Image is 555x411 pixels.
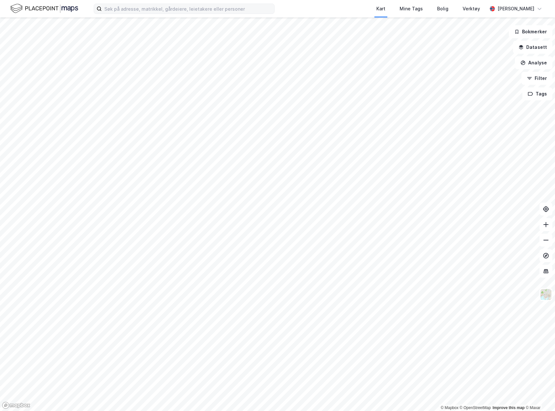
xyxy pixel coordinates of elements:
button: Filter [521,72,552,85]
button: Bokmerker [509,25,552,38]
div: Bolig [437,5,448,13]
img: Z [540,288,552,301]
div: Mine Tags [400,5,423,13]
button: Tags [522,87,552,100]
img: logo.f888ab2527a4732fd821a326f86c7f29.svg [10,3,78,14]
div: [PERSON_NAME] [497,5,534,13]
div: Kart [376,5,385,13]
a: Improve this map [493,405,525,410]
a: Mapbox [441,405,458,410]
div: Kontrollprogram for chat [523,380,555,411]
div: Verktøy [463,5,480,13]
button: Analyse [515,56,552,69]
button: Datasett [513,41,552,54]
iframe: Chat Widget [523,380,555,411]
a: Mapbox homepage [2,402,30,409]
a: OpenStreetMap [460,405,491,410]
input: Søk på adresse, matrikkel, gårdeiere, leietakere eller personer [102,4,274,14]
